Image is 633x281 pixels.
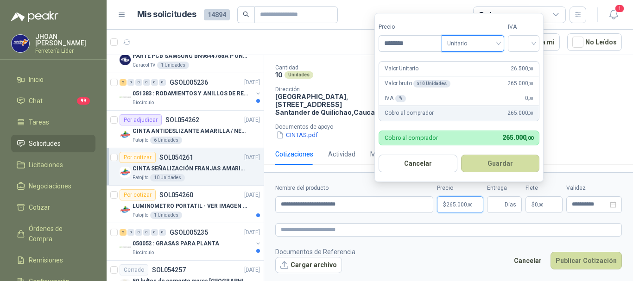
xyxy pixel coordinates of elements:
p: SOL054261 [159,154,193,161]
p: SOL054257 [152,267,186,273]
span: ,00 [528,66,533,71]
span: Cotizar [29,202,50,212]
div: Por cotizar [120,189,156,200]
span: Tareas [29,117,49,127]
a: Por adjudicarSOL054262[DATE] Company LogoCINTA ANTIDESLIZANTE AMARILLA / NEGRAPatojito6 Unidades [107,111,264,148]
label: Precio [437,184,483,193]
div: Cotizaciones [275,149,313,159]
div: 0 [159,79,166,86]
div: 1 Unidades [150,212,182,219]
div: Mensajes [370,149,399,159]
img: Company Logo [120,54,131,65]
p: [DATE] [244,153,260,162]
span: 265.000 [507,109,533,118]
div: Actividad [328,149,355,159]
a: Por cotizarSOL054260[DATE] Company LogoLUMINOMETRO PORTATIL - VER IMAGEN ADJUNTAPatojito1 Unidades [107,186,264,223]
img: Company Logo [120,167,131,178]
span: Días [505,197,516,212]
span: 0 [535,202,544,207]
label: Validez [566,184,622,193]
div: 0 [143,229,150,236]
a: Solicitudes [11,135,95,152]
p: 10 [275,71,283,79]
p: CINTA ANTIDESLIZANTE AMARILLA / NEGRA [133,127,248,136]
span: Licitaciones [29,160,63,170]
button: Publicar Cotización [551,252,622,269]
span: 0 [525,94,533,103]
p: Valor bruto [385,79,450,88]
p: Biocirculo [133,249,154,256]
div: Todas [479,10,499,20]
a: Tareas [11,113,95,131]
div: 6 Unidades [150,137,182,144]
span: ,00 [467,202,473,207]
div: 10 Unidades [150,174,185,181]
p: [DATE] [244,228,260,237]
p: Patojito [133,174,148,181]
p: Patojito [133,137,148,144]
img: Company Logo [12,35,29,52]
button: Cancelar [509,252,547,269]
span: 26.500 [511,64,533,73]
p: CINTA SEÑALIZACIÓN FRANJAS AMARILLAS NEGRA [133,164,248,173]
img: Logo peakr [11,11,58,22]
span: $ [532,202,535,207]
a: Cotizar [11,199,95,216]
span: Negociaciones [29,181,71,191]
a: Órdenes de Compra [11,220,95,248]
p: Cobro al comprador [385,109,433,118]
p: Patojito [133,212,148,219]
p: Documentos de apoyo [275,124,629,130]
div: 2 [120,229,127,236]
a: 2 0 0 0 0 0 GSOL005236[DATE] Company Logo051383 : RODAMIENTOS Y ANILLOS DE RETENCION RUEDASBiocir... [120,77,262,106]
span: Solicitudes [29,138,61,149]
label: Nombre del producto [275,184,433,193]
a: Inicio [11,71,95,88]
p: Valor Unitario [385,64,418,73]
img: Company Logo [120,204,131,215]
div: Unidades [285,71,313,79]
p: Ferretería Líder [35,48,95,54]
a: Negociaciones [11,177,95,195]
p: LUMINOMETRO PORTATIL - VER IMAGEN ADJUNTA [133,202,248,211]
p: $265.000,00 [437,196,483,213]
a: Remisiones [11,251,95,269]
div: Cerrado [120,264,148,275]
div: 0 [135,229,142,236]
p: [DATE] [244,116,260,125]
p: Dirección [275,86,377,93]
span: ,00 [528,96,533,101]
span: ,00 [538,202,544,207]
h1: Mis solicitudes [137,8,196,21]
span: 265.000 [446,202,473,207]
span: Inicio [29,75,44,85]
span: search [243,11,249,18]
div: 2 [120,79,127,86]
p: 051383 : RODAMIENTOS Y ANILLOS DE RETENCION RUEDAS [133,89,248,98]
button: Cancelar [379,155,457,172]
a: Chat99 [11,92,95,110]
p: IVA [385,94,406,103]
a: 2 0 0 0 0 0 GSOL005235[DATE] Company Logo050052 : GRASAS PARA PLANTABiocirculo [120,227,262,256]
img: Company Logo [120,242,131,253]
img: Company Logo [120,129,131,140]
p: [DATE] [244,266,260,275]
span: ,00 [528,111,533,116]
p: SOL054262 [165,117,199,123]
label: Precio [379,23,442,31]
button: Cargar archivo [275,257,342,274]
button: 1 [605,6,622,23]
div: 0 [151,229,158,236]
p: Documentos de Referencia [275,247,355,257]
div: x 10 Unidades [413,80,450,87]
button: No Leídos [567,33,622,51]
p: Cobro al comprador [385,135,438,141]
span: 14894 [204,9,230,20]
a: Licitaciones [11,156,95,174]
div: % [395,95,406,102]
button: Guardar [461,155,540,172]
p: [GEOGRAPHIC_DATA], [STREET_ADDRESS] Santander de Quilichao , Cauca [275,93,377,116]
p: JHOAN [PERSON_NAME] [35,33,95,46]
p: SOL054260 [159,192,193,198]
div: Por adjudicar [120,114,162,125]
